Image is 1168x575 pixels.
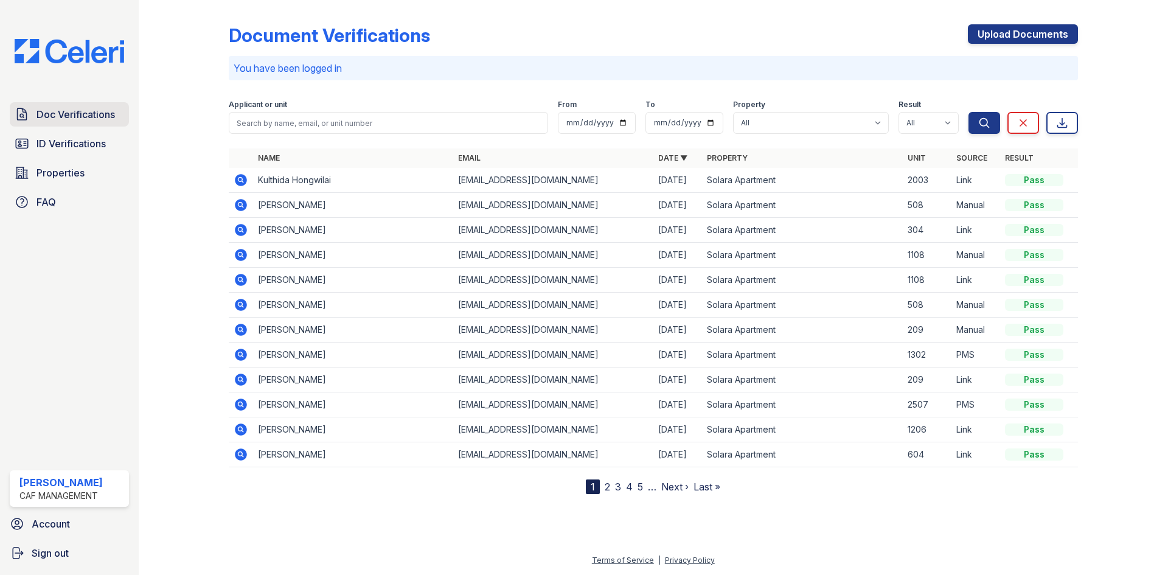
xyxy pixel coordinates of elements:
[253,243,453,268] td: [PERSON_NAME]
[903,168,951,193] td: 2003
[653,417,702,442] td: [DATE]
[453,218,653,243] td: [EMAIL_ADDRESS][DOMAIN_NAME]
[653,243,702,268] td: [DATE]
[702,343,902,368] td: Solara Apartment
[653,218,702,243] td: [DATE]
[19,475,103,490] div: [PERSON_NAME]
[626,481,633,493] a: 4
[32,546,69,560] span: Sign out
[1005,324,1063,336] div: Pass
[1005,448,1063,461] div: Pass
[453,417,653,442] td: [EMAIL_ADDRESS][DOMAIN_NAME]
[558,100,577,110] label: From
[702,293,902,318] td: Solara Apartment
[653,293,702,318] td: [DATE]
[653,318,702,343] td: [DATE]
[702,218,902,243] td: Solara Apartment
[253,293,453,318] td: [PERSON_NAME]
[32,517,70,531] span: Account
[453,392,653,417] td: [EMAIL_ADDRESS][DOMAIN_NAME]
[253,168,453,193] td: Kulthida Hongwilai
[36,107,115,122] span: Doc Verifications
[951,293,1000,318] td: Manual
[702,417,902,442] td: Solara Apartment
[702,268,902,293] td: Solara Apartment
[10,161,129,185] a: Properties
[1005,349,1063,361] div: Pass
[453,293,653,318] td: [EMAIL_ADDRESS][DOMAIN_NAME]
[968,24,1078,44] a: Upload Documents
[665,556,715,565] a: Privacy Policy
[253,218,453,243] td: [PERSON_NAME]
[951,168,1000,193] td: Link
[5,39,134,63] img: CE_Logo_Blue-a8612792a0a2168367f1c8372b55b34899dd931a85d93a1a3d3e32e68fde9ad4.png
[453,268,653,293] td: [EMAIL_ADDRESS][DOMAIN_NAME]
[951,243,1000,268] td: Manual
[903,368,951,392] td: 209
[653,442,702,467] td: [DATE]
[1005,274,1063,286] div: Pass
[661,481,689,493] a: Next ›
[702,318,902,343] td: Solara Apartment
[638,481,643,493] a: 5
[658,556,661,565] div: |
[1005,374,1063,386] div: Pass
[5,512,134,536] a: Account
[1005,174,1063,186] div: Pass
[586,479,600,494] div: 1
[1005,299,1063,311] div: Pass
[19,490,103,502] div: CAF Management
[1005,423,1063,436] div: Pass
[653,168,702,193] td: [DATE]
[458,153,481,162] a: Email
[951,368,1000,392] td: Link
[253,343,453,368] td: [PERSON_NAME]
[10,190,129,214] a: FAQ
[229,24,430,46] div: Document Verifications
[253,268,453,293] td: [PERSON_NAME]
[702,392,902,417] td: Solara Apartment
[453,318,653,343] td: [EMAIL_ADDRESS][DOMAIN_NAME]
[453,442,653,467] td: [EMAIL_ADDRESS][DOMAIN_NAME]
[951,417,1000,442] td: Link
[951,193,1000,218] td: Manual
[1005,249,1063,261] div: Pass
[951,268,1000,293] td: Link
[658,153,687,162] a: Date ▼
[592,556,654,565] a: Terms of Service
[645,100,655,110] label: To
[951,392,1000,417] td: PMS
[702,193,902,218] td: Solara Apartment
[229,112,548,134] input: Search by name, email, or unit number
[908,153,926,162] a: Unit
[903,392,951,417] td: 2507
[453,243,653,268] td: [EMAIL_ADDRESS][DOMAIN_NAME]
[648,479,656,494] span: …
[903,268,951,293] td: 1108
[653,193,702,218] td: [DATE]
[10,131,129,156] a: ID Verifications
[702,168,902,193] td: Solara Apartment
[903,442,951,467] td: 604
[36,195,56,209] span: FAQ
[253,193,453,218] td: [PERSON_NAME]
[951,218,1000,243] td: Link
[653,368,702,392] td: [DATE]
[253,318,453,343] td: [PERSON_NAME]
[453,193,653,218] td: [EMAIL_ADDRESS][DOMAIN_NAME]
[453,168,653,193] td: [EMAIL_ADDRESS][DOMAIN_NAME]
[903,417,951,442] td: 1206
[956,153,987,162] a: Source
[5,541,134,565] a: Sign out
[951,442,1000,467] td: Link
[453,368,653,392] td: [EMAIL_ADDRESS][DOMAIN_NAME]
[693,481,720,493] a: Last »
[653,343,702,368] td: [DATE]
[453,343,653,368] td: [EMAIL_ADDRESS][DOMAIN_NAME]
[253,392,453,417] td: [PERSON_NAME]
[702,368,902,392] td: Solara Apartment
[36,166,85,180] span: Properties
[36,136,106,151] span: ID Verifications
[615,481,621,493] a: 3
[702,442,902,467] td: Solara Apartment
